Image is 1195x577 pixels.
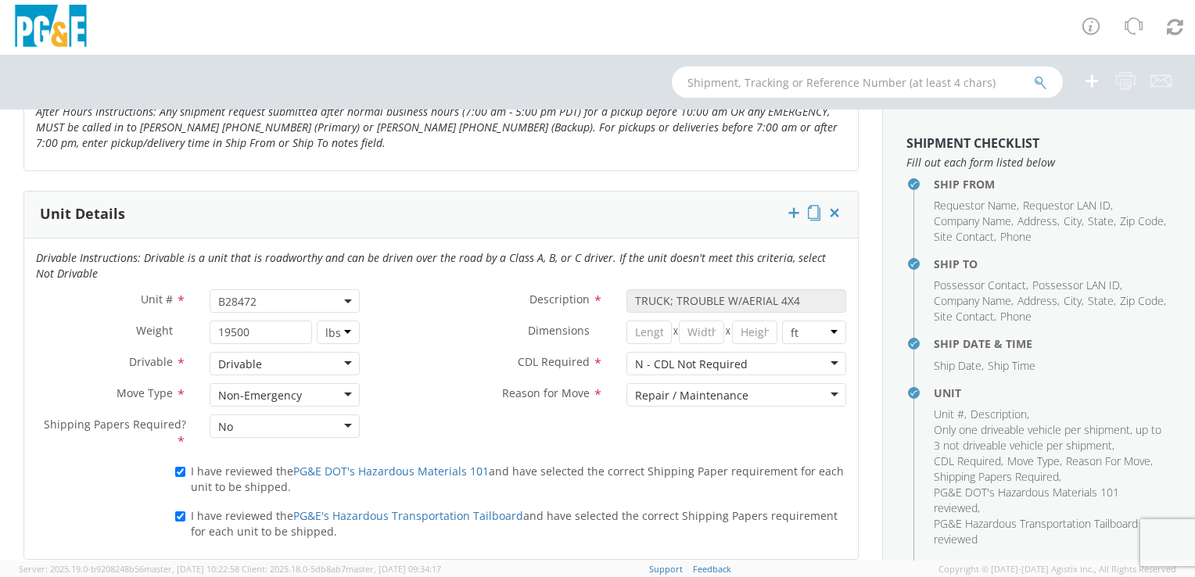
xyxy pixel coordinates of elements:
li: , [1066,453,1153,469]
li: , [934,293,1014,309]
span: Possessor LAN ID [1032,278,1120,292]
input: I have reviewed thePG&E DOT's Hazardous Materials 101and have selected the correct Shipping Paper... [175,467,185,477]
span: Ship Time [988,358,1035,373]
span: B28472 [210,289,360,313]
span: Possessor Contact [934,278,1026,292]
li: , [971,407,1029,422]
div: Non-Emergency [218,388,302,403]
span: I have reviewed the and have selected the correct Shipping Paper requirement for each unit to be ... [191,464,844,494]
input: Length [626,321,672,344]
span: Only one driveable vehicle per shipment, up to 3 not driveable vehicle per shipment [934,422,1161,453]
span: Shipping Papers Required [934,469,1059,484]
span: X [724,321,732,344]
span: Unit # [141,292,173,306]
li: , [1023,198,1113,213]
a: Support [649,563,683,575]
li: , [1064,213,1084,229]
li: , [934,453,1003,469]
span: CDL Required [518,354,590,369]
h4: Unit [934,387,1172,399]
span: PG&E Hazardous Transportation Tailboard reviewed [934,516,1138,547]
span: X [672,321,680,344]
span: PG&E DOT's Hazardous Materials 101 reviewed [934,485,1119,515]
h3: Unit Details [40,206,125,222]
span: Phone [1000,309,1032,324]
li: , [1088,213,1116,229]
li: , [934,229,996,245]
span: Copyright © [DATE]-[DATE] Agistix Inc., All Rights Reserved [938,563,1176,575]
span: Company Name [934,293,1011,308]
span: Client: 2025.18.0-5db8ab7 [242,563,441,575]
h4: Ship Date & Time [934,338,1172,349]
span: Site Contact [934,309,994,324]
li: , [1120,213,1166,229]
span: Site Contact [934,229,994,244]
span: Requestor Name [934,198,1017,213]
div: No [218,419,233,435]
span: Address [1017,293,1057,308]
span: Address [1017,213,1057,228]
a: Feedback [693,563,731,575]
li: , [1017,293,1060,309]
li: , [934,213,1014,229]
li: , [1032,278,1122,293]
li: , [934,198,1019,213]
span: B28472 [218,294,351,309]
li: , [934,309,996,324]
span: State [1088,293,1114,308]
span: Drivable [129,354,173,369]
h4: Ship To [934,258,1172,270]
span: master, [DATE] 09:34:17 [346,563,441,575]
li: , [1017,213,1060,229]
span: City [1064,213,1082,228]
li: , [1120,293,1166,309]
span: Shipping Papers Required? [44,417,186,432]
span: Server: 2025.19.0-b9208248b56 [19,563,239,575]
h4: Ship From [934,178,1172,190]
span: Reason For Move [1066,453,1150,468]
span: City [1064,293,1082,308]
strong: Shipment Checklist [906,134,1039,152]
span: CDL Required [934,453,1001,468]
li: , [1088,293,1116,309]
span: Fill out each form listed below [906,155,1172,170]
span: Description [529,292,590,306]
a: PG&E's Hazardous Transportation Tailboard [293,508,523,523]
i: Drivable Instructions: Drivable is a unit that is roadworthy and can be driven over the road by a... [36,250,826,281]
div: N - CDL Not Required [635,357,748,372]
span: State [1088,213,1114,228]
span: master, [DATE] 10:22:58 [144,563,239,575]
span: Ship Date [934,358,981,373]
span: Company Name [934,213,1011,228]
li: , [1064,293,1084,309]
span: Unit # [934,407,964,421]
li: , [934,278,1028,293]
span: Reason for Move [502,385,590,400]
span: Phone [1000,229,1032,244]
li: , [934,358,984,374]
input: I have reviewed thePG&E's Hazardous Transportation Tailboardand have selected the correct Shippin... [175,511,185,521]
i: After Hours Instructions: Any shipment request submitted after normal business hours (7:00 am - 5... [36,104,838,150]
input: Shipment, Tracking or Reference Number (at least 4 chars) [672,66,1063,98]
li: , [934,469,1061,485]
div: Drivable [218,357,262,372]
input: Height [732,321,777,344]
span: Zip Code [1120,293,1164,308]
span: Description [971,407,1027,421]
a: PG&E DOT's Hazardous Materials 101 [293,464,489,478]
li: , [934,485,1168,516]
span: Move Type [117,385,173,400]
div: Repair / Maintenance [635,388,748,403]
span: Move Type [1007,453,1060,468]
li: , [934,422,1168,453]
input: Width [679,321,724,344]
li: , [1007,453,1062,469]
span: Dimensions [528,323,590,338]
img: pge-logo-06675f144f4cfa6a6814.png [12,5,90,51]
span: Requestor LAN ID [1023,198,1111,213]
li: , [934,407,967,422]
span: I have reviewed the and have selected the correct Shipping Papers requirement for each unit to be... [191,508,838,539]
span: Weight [136,323,173,338]
span: Zip Code [1120,213,1164,228]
